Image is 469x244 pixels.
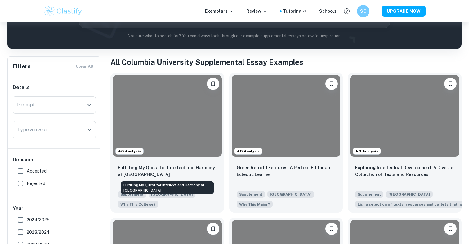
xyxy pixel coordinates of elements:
[207,223,219,235] button: Bookmark
[355,191,383,198] span: Supplement
[237,200,273,208] span: What attracts you to your preferred areas of study at Columbia College or Columbia Engineering?
[444,223,457,235] button: Bookmark
[237,164,336,178] p: Green Retrofit Features: A Perfect Fit for an Eclectic Learner
[27,180,45,187] span: Rejected
[120,201,156,207] span: Why This College?
[357,5,369,17] button: SG
[43,5,83,17] img: Clastify logo
[121,181,214,194] div: Fulfilling My Quest for Intellect and Harmony at [GEOGRAPHIC_DATA]
[207,78,219,90] button: Bookmark
[319,8,337,15] a: Schools
[85,101,94,109] button: Open
[13,62,31,71] h6: Filters
[325,223,338,235] button: Bookmark
[118,200,158,208] span: Why are you interested in attending Columbia University? We encourage you to consider the aspect(...
[283,8,307,15] a: Tutoring
[386,191,433,198] span: [GEOGRAPHIC_DATA]
[27,168,47,174] span: Accepted
[444,78,457,90] button: Bookmark
[13,205,96,212] h6: Year
[246,8,267,15] p: Review
[116,148,143,154] span: AO Analysis
[118,191,146,198] span: Supplement
[237,191,265,198] span: Supplement
[85,125,94,134] button: Open
[110,56,462,68] h1: All Columbia University Supplemental Essay Examples
[325,78,338,90] button: Bookmark
[353,148,381,154] span: AO Analysis
[229,73,343,213] a: AO AnalysisBookmarkGreen Retrofit Features: A Perfect Fit for an Eclectic LearnerSupplement[GEOGR...
[12,33,457,39] p: Not sure what to search for? You can always look through our example supplemental essays below fo...
[27,216,50,223] span: 2024/2025
[348,73,462,213] a: AO AnalysisBookmarkExploring Intellectual Development: A Diverse Collection of Texts and Resource...
[27,229,50,236] span: 2023/2024
[360,8,367,15] h6: SG
[13,84,96,91] h6: Details
[110,73,224,213] a: AO AnalysisBookmarkFulfilling My Quest for Intellect and Harmony at Columbia UniversitySupplement...
[342,6,352,16] button: Help and Feedback
[205,8,234,15] p: Exemplars
[118,164,217,178] p: Fulfilling My Quest for Intellect and Harmony at Columbia University
[234,148,262,154] span: AO Analysis
[382,6,426,17] button: UPGRADE NOW
[13,156,96,164] h6: Decision
[355,164,454,178] p: Exploring Intellectual Development: A Diverse Collection of Texts and Resources
[239,201,270,207] span: Why This Major?
[267,191,314,198] span: [GEOGRAPHIC_DATA]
